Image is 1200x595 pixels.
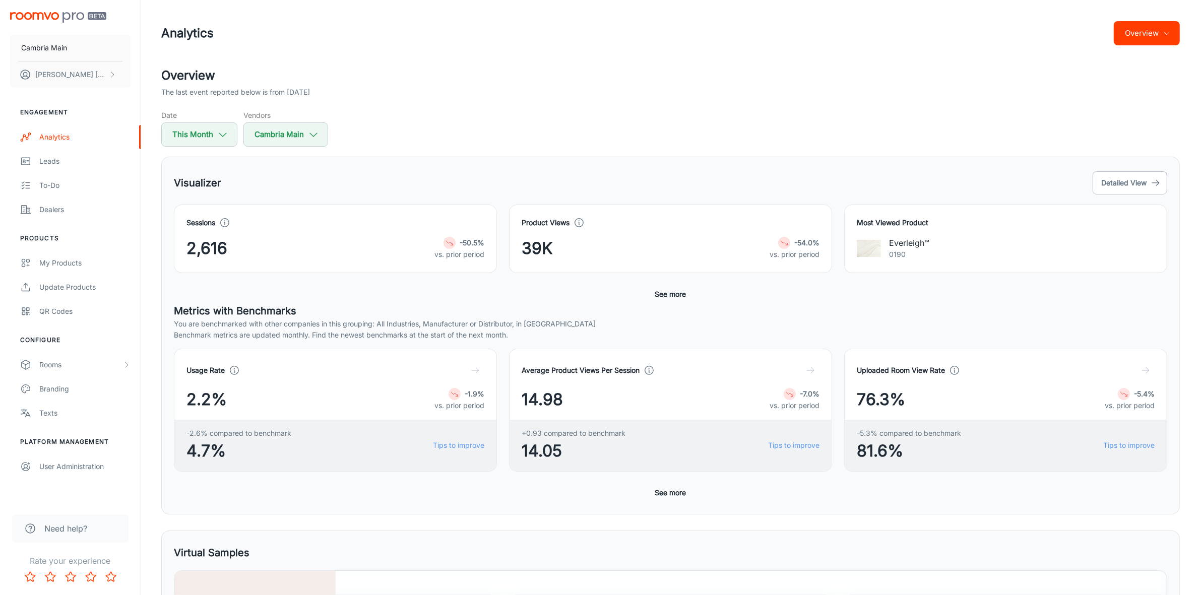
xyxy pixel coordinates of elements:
strong: -5.4% [1134,389,1155,398]
p: vs. prior period [434,249,484,260]
h5: Visualizer [174,175,221,190]
span: Need help? [44,522,87,535]
h4: Product Views [522,217,570,228]
p: [PERSON_NAME] [PERSON_NAME] [35,69,106,80]
div: Update Products [39,282,131,293]
span: 2.2% [186,387,227,412]
img: Roomvo PRO Beta [10,12,106,23]
p: Everleigh™ [889,237,929,249]
strong: -50.5% [460,238,484,247]
button: Rate 2 star [40,567,60,587]
strong: -1.9% [465,389,484,398]
button: Rate 1 star [20,567,40,587]
button: See more [651,285,690,303]
a: Tips to improve [1103,440,1155,451]
button: Cambria Main [10,35,131,61]
img: Everleigh™ [857,236,881,260]
button: Rate 3 star [60,567,81,587]
div: User Administration [39,461,131,472]
button: Detailed View [1093,171,1167,194]
p: Rate your experience [8,555,133,567]
span: 2,616 [186,236,227,260]
div: Rooms [39,359,122,370]
div: Dealers [39,204,131,215]
p: The last event reported below is from [DATE] [161,87,310,98]
p: vs. prior period [770,249,819,260]
div: My Products [39,257,131,269]
p: vs. prior period [770,400,819,411]
div: Leads [39,156,131,167]
p: You are benchmarked with other companies in this grouping: All Industries, Manufacturer or Distri... [174,318,1167,329]
div: QR Codes [39,306,131,317]
span: 81.6% [857,439,961,463]
p: vs. prior period [1105,400,1155,411]
span: -2.6% compared to benchmark [186,428,291,439]
span: 14.05 [522,439,625,463]
div: Analytics [39,131,131,143]
span: 39K [522,236,553,260]
button: Rate 4 star [81,567,101,587]
h5: Date [161,110,237,120]
h4: Average Product Views Per Session [522,365,640,376]
button: Cambria Main [243,122,328,147]
button: Overview [1114,21,1180,45]
button: [PERSON_NAME] [PERSON_NAME] [10,61,131,88]
span: +0.93 compared to benchmark [522,428,625,439]
h5: Vendors [243,110,328,120]
h2: Overview [161,67,1180,85]
span: 4.7% [186,439,291,463]
button: See more [651,484,690,502]
div: To-do [39,180,131,191]
button: Rate 5 star [101,567,121,587]
a: Tips to improve [433,440,484,451]
button: This Month [161,122,237,147]
h5: Metrics with Benchmarks [174,303,1167,318]
div: Branding [39,383,131,394]
span: 14.98 [522,387,563,412]
span: 76.3% [857,387,905,412]
p: vs. prior period [434,400,484,411]
h4: Usage Rate [186,365,225,376]
p: Benchmark metrics are updated monthly. Find the newest benchmarks at the start of the next month. [174,329,1167,341]
p: 0190 [889,249,929,260]
h5: Virtual Samples [174,545,249,560]
h4: Sessions [186,217,215,228]
span: -5.3% compared to benchmark [857,428,961,439]
a: Tips to improve [768,440,819,451]
h4: Uploaded Room View Rate [857,365,945,376]
strong: -54.0% [794,238,819,247]
div: Texts [39,408,131,419]
p: Cambria Main [21,42,67,53]
strong: -7.0% [800,389,819,398]
h4: Most Viewed Product [857,217,1155,228]
h1: Analytics [161,24,214,42]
